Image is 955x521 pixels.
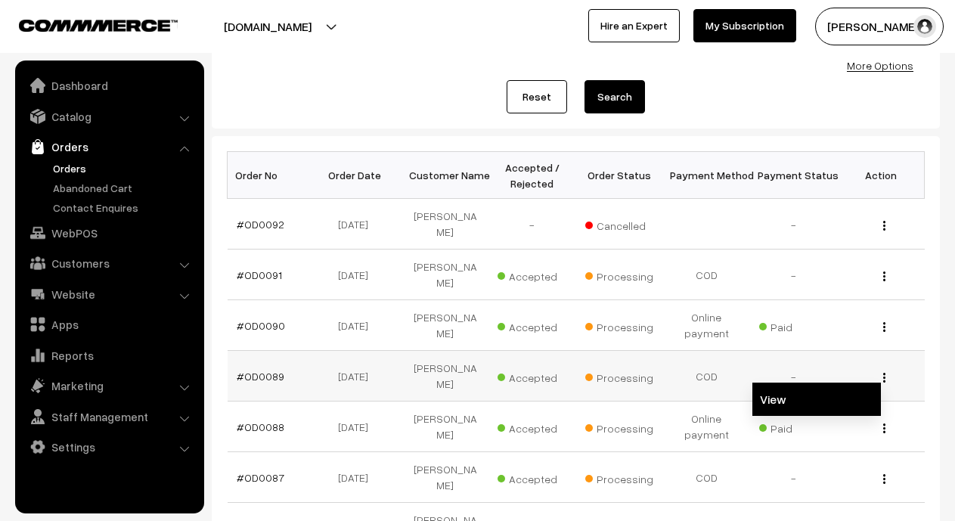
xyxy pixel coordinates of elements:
[507,80,567,113] a: Reset
[585,265,661,284] span: Processing
[228,152,315,199] th: Order No
[585,315,661,335] span: Processing
[752,383,881,416] a: View
[883,373,885,383] img: Menu
[663,351,750,402] td: COD
[883,221,885,231] img: Menu
[759,315,835,335] span: Paid
[498,417,573,436] span: Accepted
[402,402,488,452] td: [PERSON_NAME]
[488,152,575,199] th: Accepted / Rejected
[588,9,680,42] a: Hire an Expert
[49,160,199,176] a: Orders
[585,467,661,487] span: Processing
[19,133,199,160] a: Orders
[19,403,199,430] a: Staff Management
[19,103,199,130] a: Catalog
[402,199,488,250] td: [PERSON_NAME]
[315,452,402,503] td: [DATE]
[19,342,199,369] a: Reports
[402,300,488,351] td: [PERSON_NAME]
[837,152,924,199] th: Action
[315,300,402,351] td: [DATE]
[402,452,488,503] td: [PERSON_NAME]
[693,9,796,42] a: My Subscription
[237,471,284,484] a: #OD0087
[750,250,837,300] td: -
[815,8,944,45] button: [PERSON_NAME]…
[402,351,488,402] td: [PERSON_NAME]
[584,80,645,113] button: Search
[19,372,199,399] a: Marketing
[663,300,750,351] td: Online payment
[315,351,402,402] td: [DATE]
[498,315,573,335] span: Accepted
[663,452,750,503] td: COD
[402,250,488,300] td: [PERSON_NAME]
[883,474,885,484] img: Menu
[19,20,178,31] img: COMMMERCE
[585,214,661,234] span: Cancelled
[19,311,199,338] a: Apps
[498,366,573,386] span: Accepted
[237,370,284,383] a: #OD0089
[750,152,837,199] th: Payment Status
[237,420,284,433] a: #OD0088
[759,417,835,436] span: Paid
[171,8,364,45] button: [DOMAIN_NAME]
[19,72,199,99] a: Dashboard
[585,417,661,436] span: Processing
[663,152,750,199] th: Payment Method
[237,268,282,281] a: #OD0091
[883,423,885,433] img: Menu
[315,152,402,199] th: Order Date
[488,199,575,250] td: -
[498,467,573,487] span: Accepted
[19,250,199,277] a: Customers
[315,402,402,452] td: [DATE]
[883,271,885,281] img: Menu
[237,218,284,231] a: #OD0092
[315,199,402,250] td: [DATE]
[576,152,663,199] th: Order Status
[847,59,913,72] a: More Options
[19,433,199,461] a: Settings
[750,452,837,503] td: -
[883,322,885,332] img: Menu
[663,250,750,300] td: COD
[402,152,488,199] th: Customer Name
[19,15,151,33] a: COMMMERCE
[663,402,750,452] td: Online payment
[19,219,199,247] a: WebPOS
[19,281,199,308] a: Website
[237,319,285,332] a: #OD0090
[750,351,837,402] td: -
[913,15,936,38] img: user
[498,265,573,284] span: Accepted
[49,200,199,216] a: Contact Enquires
[750,199,837,250] td: -
[585,366,661,386] span: Processing
[315,250,402,300] td: [DATE]
[49,180,199,196] a: Abandoned Cart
